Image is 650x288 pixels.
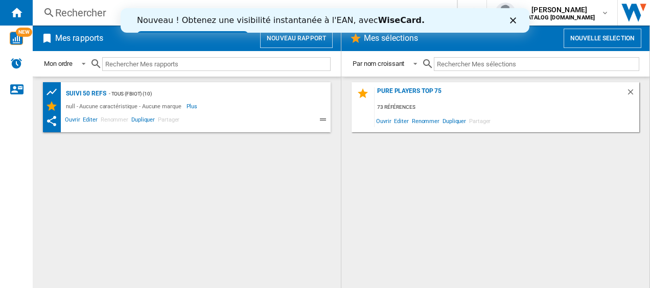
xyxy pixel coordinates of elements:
span: Editer [81,115,99,127]
iframe: Intercom live chat bannière [121,8,529,33]
h2: Mes sélections [362,29,420,48]
div: SUIVI 50 REFS [63,87,106,100]
input: Rechercher Mes sélections [434,57,639,71]
span: Dupliquer [441,114,468,128]
img: alerts-logo.svg [10,57,22,69]
img: wise-card.svg [10,32,23,45]
span: Partager [156,115,181,127]
ng-md-icon: Ce rapport a été partagé avec vous [45,115,58,127]
span: [PERSON_NAME] [524,5,595,15]
button: Nouveau rapport [260,29,333,48]
div: Fermer [389,9,400,15]
span: Dupliquer [130,115,156,127]
div: 73 références [375,101,639,114]
div: Rechercher [55,6,430,20]
div: Supprimer [626,87,639,101]
div: Pure Players TOP 75 [375,87,626,101]
div: Mes Sélections [45,100,63,112]
span: Editer [392,114,410,128]
span: Ouvrir [375,114,392,128]
div: Tableau des prix des produits [45,86,63,99]
h2: Mes rapports [53,29,105,48]
div: Mon ordre [44,60,73,67]
input: Rechercher Mes rapports [102,57,331,71]
div: null - Aucune caractéristique - Aucune marque [63,100,187,112]
div: - TOUS (fbiot) (10) [106,87,310,100]
span: Ouvrir [63,115,81,127]
span: Renommer [410,114,441,128]
img: profile.jpg [495,3,516,23]
span: Renommer [99,115,130,127]
span: Plus [187,100,199,112]
a: Essayez dès maintenant ! [16,23,128,35]
button: Nouvelle selection [564,29,641,48]
span: NEW [16,28,32,37]
b: CATALOG [DOMAIN_NAME] [524,14,595,21]
span: Partager [468,114,492,128]
div: Par nom croissant [353,60,404,67]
